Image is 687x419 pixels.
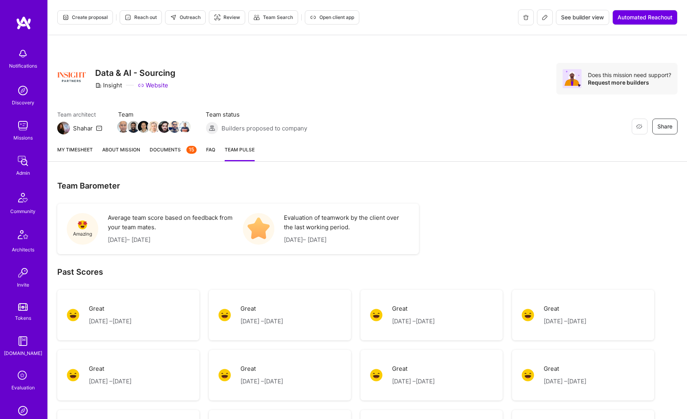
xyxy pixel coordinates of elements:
span: Review [214,14,240,21]
span: Amazing [73,230,92,238]
img: logo [16,16,32,30]
button: Outreach [165,10,206,25]
button: Create proposal [57,10,113,25]
a: My timesheet [57,145,93,161]
p: Great [544,364,586,374]
img: discovery [15,83,31,98]
p: Great [240,304,283,313]
p: Great [89,364,131,374]
a: Team Member Avatar [169,120,180,134]
img: Great [522,309,534,321]
p: [DATE] – [DATE] [89,377,131,386]
img: Team Member Avatar [117,121,129,133]
p: [DATE] – [DATE] [89,317,131,326]
img: Team Member Avatar [138,121,150,133]
p: [DATE] – [DATE] [284,235,409,245]
img: bell [15,46,31,62]
img: Team Member Avatar [179,121,191,133]
a: FAQ [206,145,215,161]
p: [DATE] – [DATE] [392,317,435,326]
a: Documents15 [150,145,197,161]
div: Invite [17,281,29,289]
span: Create proposal [62,14,108,21]
img: Invite [15,265,31,281]
img: Architects [13,226,32,245]
img: Admin Search [15,403,31,419]
a: Team Member Avatar [139,120,149,134]
a: About Mission [102,145,140,161]
div: Shahar [73,124,93,132]
i: icon SelectionTeam [15,368,30,383]
img: Great [218,369,231,381]
button: Open client app [305,10,359,25]
span: Builders proposed to company [221,124,307,132]
img: Team Member Avatar [128,121,139,133]
img: Team Architect [57,122,70,134]
span: Documents [150,145,197,154]
div: Architects [12,245,34,254]
i: icon EyeClosed [636,123,642,130]
p: [DATE] – [DATE] [544,377,586,386]
p: Average team score based on feedback from your team mates. [108,213,233,232]
p: Great [89,304,131,313]
img: Team Member Avatar [169,121,180,133]
span: Team [118,110,190,119]
div: Discovery [12,98,34,107]
a: Team Pulse [225,145,255,161]
img: Community [13,188,32,207]
i: icon Proposal [62,14,69,21]
div: Community [10,207,36,215]
div: Admin [16,169,30,177]
h2: Past Scores [57,267,678,277]
img: Avatar [563,69,582,88]
div: Insight [95,81,122,89]
span: See builder view [561,13,604,21]
img: Company Logo [57,63,86,91]
span: Automated Reachout [618,13,672,21]
i: icon Mail [96,125,102,131]
p: [DATE] – [DATE] [392,377,435,386]
a: Team Member Avatar [118,120,128,134]
a: Team Member Avatar [159,120,169,134]
a: Team Member Avatar [149,120,159,134]
span: Team Search [253,14,293,21]
p: Evaluation of teamwork by the client over the last working period. [284,213,409,232]
img: Builders proposed to company [206,122,218,134]
div: [DOMAIN_NAME] [4,349,42,357]
p: [DATE] – [DATE] [108,235,233,245]
img: Team Member Avatar [148,121,160,133]
img: tokens [18,303,28,311]
img: admin teamwork [15,153,31,169]
span: Team architect [57,110,102,119]
i: icon CompanyGray [95,82,101,89]
button: Team Search [248,10,298,25]
h3: Data & AI - Sourcing [95,68,175,78]
a: Website [138,81,168,89]
img: Great [67,369,79,381]
p: [DATE] – [DATE] [240,377,283,386]
img: teamwork [15,118,31,134]
button: Share [652,119,678,134]
a: Team Member Avatar [128,120,139,134]
button: See builder view [556,10,609,25]
p: [DATE] – [DATE] [544,317,586,326]
button: Reach out [120,10,162,25]
img: Team Member Avatar [158,121,170,133]
img: Great [370,309,383,321]
span: Share [657,123,672,130]
img: Amazing [78,220,87,230]
img: guide book [15,333,31,349]
img: Great [218,309,231,321]
span: Team status [206,110,307,119]
button: Review [209,10,245,25]
span: Outreach [170,14,201,21]
div: Notifications [9,62,37,70]
img: Great [67,309,79,321]
span: Team Pulse [225,147,255,153]
button: Automated Reachout [612,10,678,25]
div: Tokens [15,314,31,322]
img: Great [522,369,534,381]
div: 15 [186,146,197,154]
p: Great [544,304,586,313]
p: Great [392,364,435,374]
